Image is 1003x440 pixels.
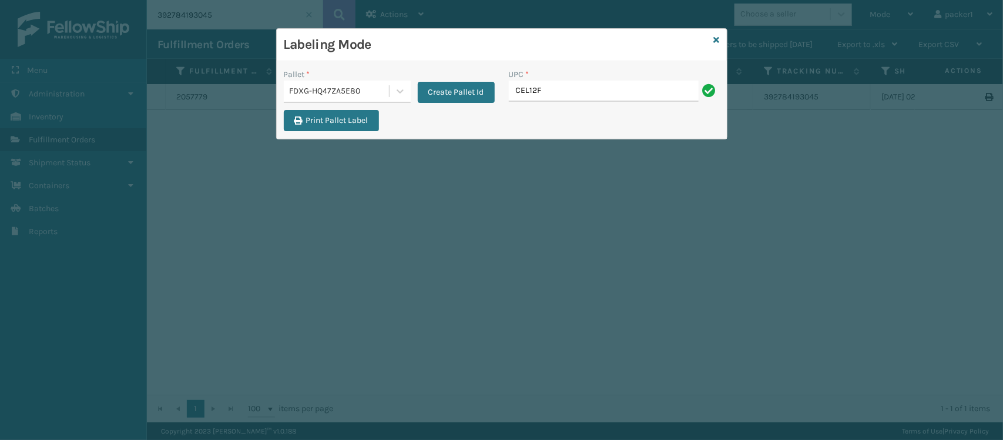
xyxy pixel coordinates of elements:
[509,68,529,81] label: UPC
[284,110,379,131] button: Print Pallet Label
[290,85,390,98] div: FDXG-HQ47ZA5E80
[284,36,709,54] h3: Labeling Mode
[418,82,495,103] button: Create Pallet Id
[284,68,310,81] label: Pallet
